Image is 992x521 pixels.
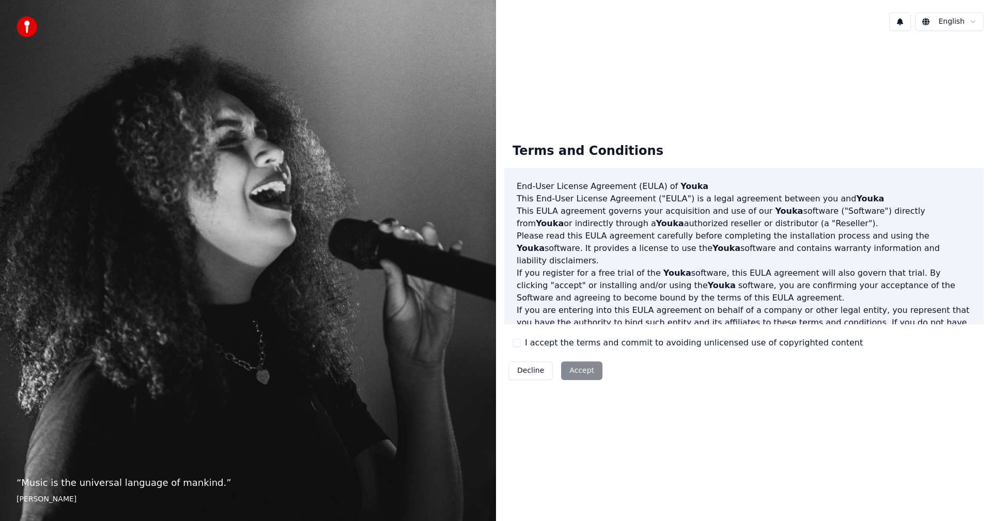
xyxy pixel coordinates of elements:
[712,243,740,253] span: Youka
[504,135,672,168] div: Terms and Conditions
[517,193,971,205] p: This End-User License Agreement ("EULA") is a legal agreement between you and
[517,304,971,354] p: If you are entering into this EULA agreement on behalf of a company or other legal entity, you re...
[17,476,479,490] p: “ Music is the universal language of mankind. ”
[508,361,553,380] button: Decline
[517,243,545,253] span: Youka
[525,337,863,349] label: I accept the terms and commit to avoiding unlicensed use of copyrighted content
[17,17,37,37] img: youka
[656,218,684,228] span: Youka
[517,230,971,267] p: Please read this EULA agreement carefully before completing the installation process and using th...
[517,205,971,230] p: This EULA agreement governs your acquisition and use of our software ("Software") directly from o...
[663,268,691,278] span: Youka
[536,218,564,228] span: Youka
[680,181,708,191] span: Youka
[517,267,971,304] p: If you register for a free trial of the software, this EULA agreement will also govern that trial...
[708,280,736,290] span: Youka
[775,206,803,216] span: Youka
[856,194,884,203] span: Youka
[517,180,971,193] h3: End-User License Agreement (EULA) of
[17,494,479,504] footer: [PERSON_NAME]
